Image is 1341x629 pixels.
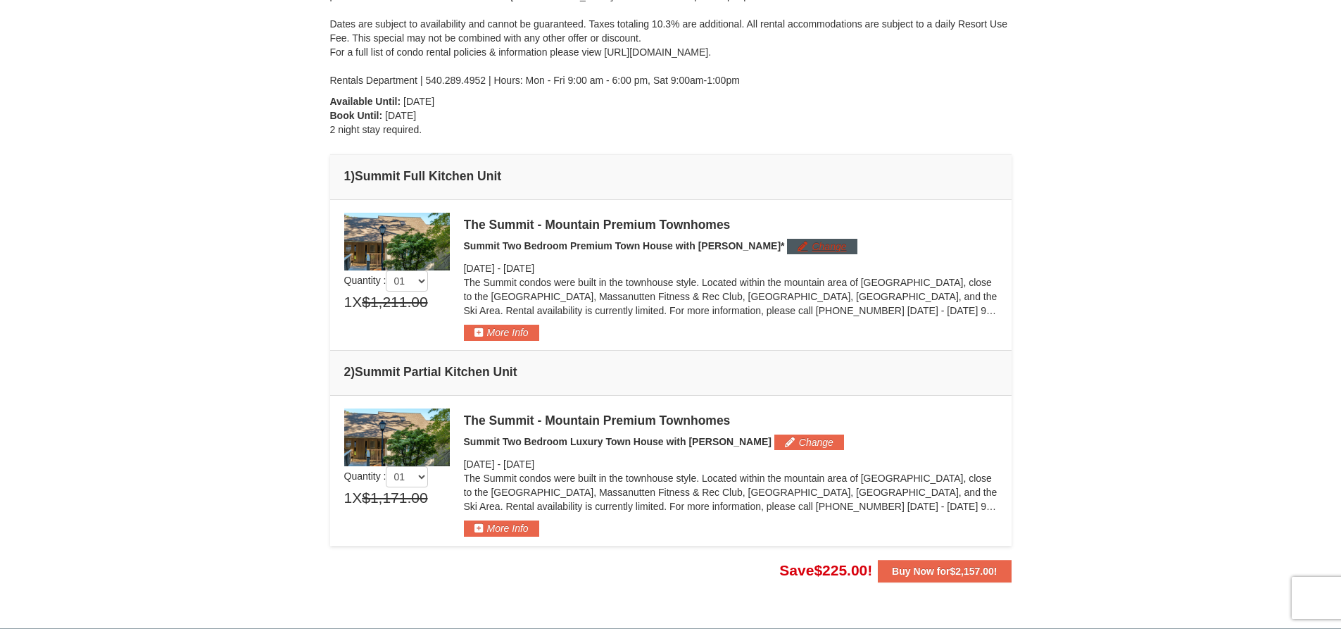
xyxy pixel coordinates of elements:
span: X [352,487,362,509]
button: More Info [464,325,539,340]
span: Summit Two Bedroom Premium Town House with [PERSON_NAME]* [464,240,785,251]
button: Change [774,435,844,450]
strong: Buy Now for ! [892,566,997,577]
p: The Summit condos were built in the townhouse style. Located within the mountain area of [GEOGRAP... [464,275,997,318]
div: The Summit - Mountain Premium Townhomes [464,413,997,428]
span: ) [351,365,355,379]
img: 19219034-1-0eee7e00.jpg [344,409,450,466]
span: $1,171.00 [362,487,427,509]
button: Change [787,239,857,254]
span: 2 night stay required. [330,124,422,135]
span: Summit Two Bedroom Luxury Town House with [PERSON_NAME] [464,436,772,447]
span: Quantity : [344,471,429,482]
span: Quantity : [344,275,429,286]
h4: 1 Summit Full Kitchen Unit [344,169,997,183]
span: $2,157.00 [950,566,994,577]
span: 1 [344,487,353,509]
h4: 2 Summit Partial Kitchen Unit [344,365,997,379]
button: Buy Now for$2,157.00! [878,560,1011,583]
span: $1,211.00 [362,292,427,313]
span: ) [351,169,355,183]
span: $225.00 [814,562,867,578]
strong: Book Until: [330,110,383,121]
strong: Available Until: [330,96,401,107]
span: [DATE] [464,459,495,470]
span: [DATE] [503,459,534,470]
span: 1 [344,292,353,313]
span: [DATE] [464,263,495,274]
span: X [352,292,362,313]
span: Save ! [779,562,872,578]
span: - [497,263,500,274]
span: [DATE] [503,263,534,274]
span: [DATE] [385,110,416,121]
span: - [497,459,500,470]
span: [DATE] [403,96,434,107]
div: The Summit - Mountain Premium Townhomes [464,218,997,232]
p: The Summit condos were built in the townhouse style. Located within the mountain area of [GEOGRAP... [464,471,997,513]
img: 19219034-1-0eee7e00.jpg [344,213,450,270]
button: More Info [464,521,539,536]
